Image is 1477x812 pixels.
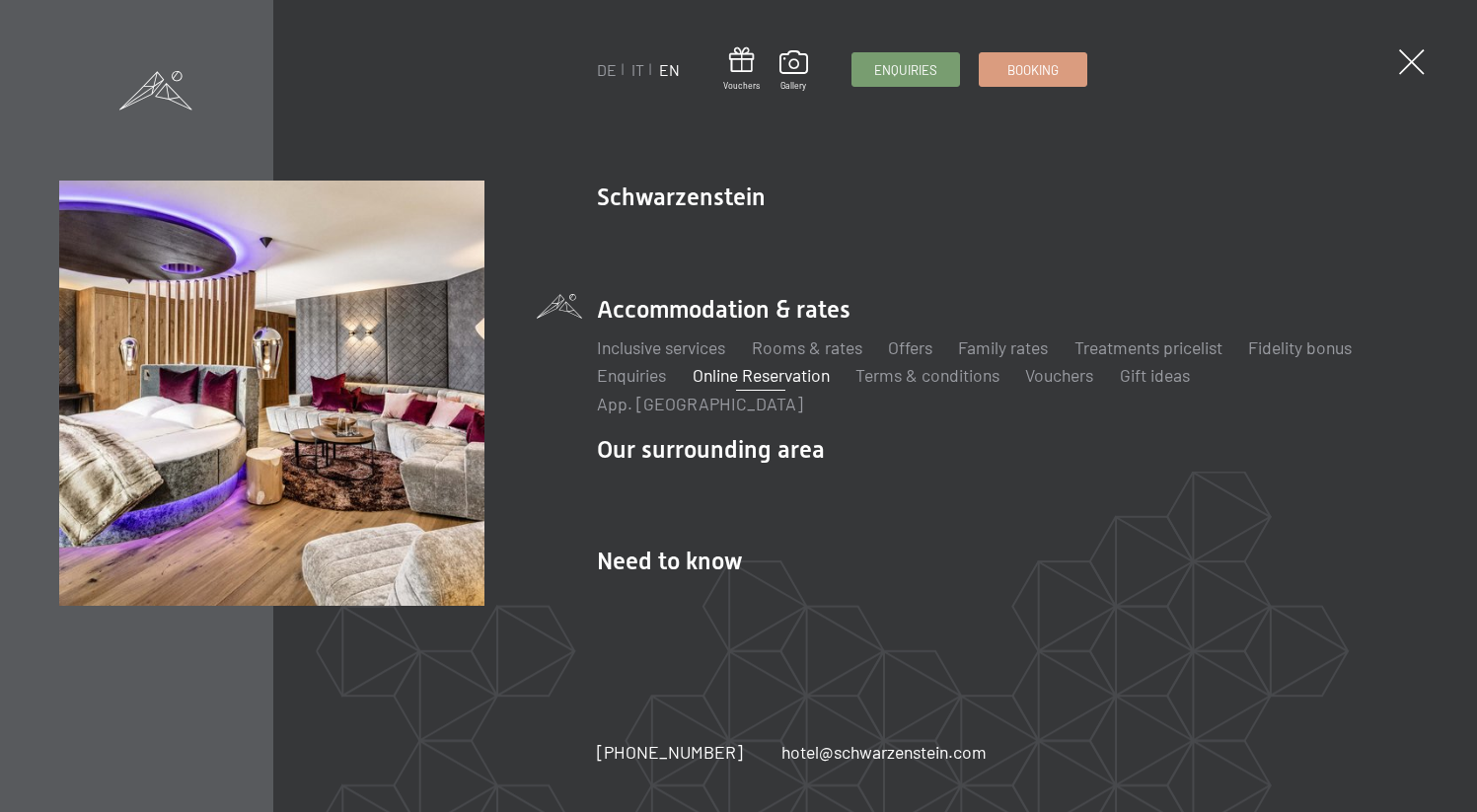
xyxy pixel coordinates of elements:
a: Fidelity bonus [1248,336,1352,358]
span: [PHONE_NUMBER] [597,741,743,763]
a: EN [659,60,680,79]
a: App. [GEOGRAPHIC_DATA] [597,393,803,414]
a: Gift ideas [1120,364,1190,386]
a: Family rates [958,336,1048,358]
a: [PHONE_NUMBER] [597,740,743,765]
a: Rooms & rates [752,336,862,358]
a: Terms & conditions [855,364,999,386]
span: Gallery [779,80,808,92]
a: Inclusive services [597,336,725,358]
a: hotel@schwarzenstein.com [781,740,987,765]
a: Online Reservation [693,364,830,386]
a: Vouchers [1025,364,1093,386]
a: Enquiries [597,364,666,386]
a: IT [631,60,644,79]
a: Enquiries [852,53,959,86]
span: Booking [1007,61,1059,79]
a: Booking [980,53,1086,86]
span: Enquiries [874,61,937,79]
span: Vouchers [723,80,760,92]
a: Offers [888,336,932,358]
a: Treatments pricelist [1074,336,1222,358]
a: Vouchers [723,47,760,92]
a: DE [597,60,617,79]
a: Gallery [779,50,808,92]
